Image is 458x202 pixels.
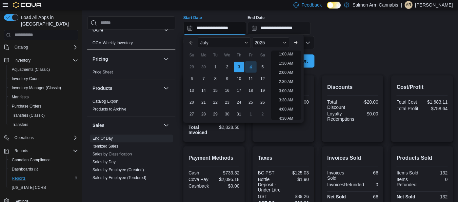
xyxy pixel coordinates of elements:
button: OCM [92,27,161,33]
span: Transfers [12,122,28,127]
button: Operations [12,134,36,142]
a: Products to Archive [92,107,126,111]
span: Catalog Export [92,99,118,104]
li: 1:00 AM [276,50,296,58]
h3: Pricing [92,56,108,62]
label: Start Date [183,15,202,20]
div: Products [87,97,175,116]
button: Sales [92,122,161,129]
span: Transfers [9,121,78,129]
button: Manifests [7,92,81,102]
div: $2,828.50 [215,125,240,130]
div: day-24 [234,97,244,108]
h2: Products Sold [396,154,448,162]
div: day-29 [210,109,221,119]
strong: Total Invoiced [189,125,207,135]
div: Button. Open the year selector. 2025 is currently selected. [252,37,289,48]
span: Reports [14,148,28,153]
a: Adjustments (Classic) [9,66,52,73]
button: Reports [7,174,81,183]
p: Salmon Arm Cannabis [352,1,398,9]
div: Total Cost [396,99,421,105]
span: Transfers (Classic) [9,111,78,119]
div: Fr [246,50,256,60]
div: Cova Pay [189,177,213,182]
div: day-21 [198,97,209,108]
span: Adjustments (Classic) [12,67,50,72]
div: $1.90 [285,177,309,182]
button: Pricing [162,55,170,63]
span: Inventory Count [9,75,78,83]
button: Adjustments (Classic) [7,65,81,74]
div: day-1 [210,62,221,72]
strong: Net Sold [396,194,415,199]
div: day-19 [257,85,268,96]
span: Purchase Orders [9,102,78,110]
div: 0 [367,182,378,187]
div: $37.00 [285,99,309,105]
strong: Net Sold [327,194,346,199]
li: 4:00 AM [276,105,296,113]
ul: Time [271,51,301,120]
span: Sales by Day [92,159,116,165]
span: Manifests [9,93,78,101]
h2: Cost/Profit [396,83,448,91]
a: Sales by Employee (Tendered) [92,175,146,180]
a: Dashboards [7,165,81,174]
span: Sales by Employee (Created) [92,167,144,172]
div: day-10 [234,73,244,84]
div: day-17 [234,85,244,96]
button: Reports [12,147,31,155]
div: -$20.00 [354,99,378,105]
div: day-6 [187,73,197,84]
div: Items Refunded [396,177,421,187]
span: Sales by Employee (Tendered) [92,175,146,180]
a: Reports [9,174,28,182]
input: Press the down key to open a popover containing a calendar. [248,22,310,35]
a: End Of Day [92,136,113,141]
input: Dark Mode [327,2,341,9]
div: day-31 [234,109,244,119]
span: Feedback [301,2,321,8]
div: GST [258,194,282,199]
span: Manifests [12,94,29,100]
a: Sales by Classification [92,152,132,156]
h2: Taxes [258,154,309,162]
div: day-26 [257,97,268,108]
div: Th [234,50,244,60]
div: Loyalty Redemptions [327,111,354,122]
button: Transfers [7,120,81,129]
button: OCM [162,26,170,34]
span: Inventory Count [12,76,40,81]
div: Total Discount [327,99,351,110]
div: day-3 [234,62,244,72]
span: [US_STATE] CCRS [12,185,46,190]
div: Invoices Sold [327,170,351,181]
div: $758.64 [423,106,448,111]
div: Su [187,50,197,60]
span: Inventory Manager (Classic) [9,84,78,92]
div: 132 [423,170,448,175]
span: AR [406,1,411,9]
div: We [222,50,232,60]
div: day-2 [222,62,232,72]
div: BC PST [258,170,282,175]
h3: OCM [92,27,103,33]
span: Reports [12,147,78,155]
div: $0.00 [215,183,240,189]
div: Ariel Richards [405,1,412,9]
a: Purchase Orders [9,102,44,110]
button: [US_STATE] CCRS [7,183,81,192]
button: Reports [1,146,81,155]
div: InvoicesRefunded [327,182,364,187]
span: OCM Weekly Inventory [92,40,133,46]
li: 2:00 AM [276,69,296,76]
div: day-23 [222,97,232,108]
button: Transfers (Classic) [7,111,81,120]
div: Tu [210,50,221,60]
button: Inventory Manager (Classic) [7,83,81,92]
div: day-30 [198,62,209,72]
h3: Sales [92,122,105,129]
h2: Payment Methods [189,154,240,162]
